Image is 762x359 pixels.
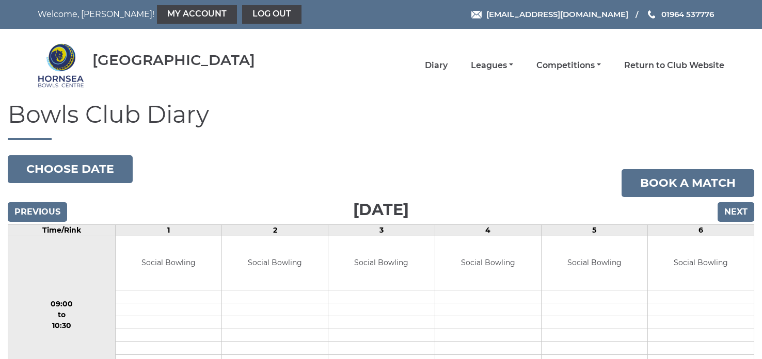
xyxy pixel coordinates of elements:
[536,60,601,71] a: Competitions
[542,236,647,290] td: Social Bowling
[38,5,315,24] nav: Welcome, [PERSON_NAME]!
[8,155,133,183] button: Choose date
[116,224,222,236] td: 1
[471,11,482,19] img: Email
[222,224,328,236] td: 2
[328,236,434,290] td: Social Bowling
[435,236,541,290] td: Social Bowling
[622,169,754,197] a: Book a match
[661,9,714,19] span: 01964 537776
[435,224,541,236] td: 4
[486,9,628,19] span: [EMAIL_ADDRESS][DOMAIN_NAME]
[648,236,754,290] td: Social Bowling
[8,102,754,140] h1: Bowls Club Diary
[222,236,328,290] td: Social Bowling
[646,8,714,20] a: Phone us 01964 537776
[8,202,67,222] input: Previous
[471,8,628,20] a: Email [EMAIL_ADDRESS][DOMAIN_NAME]
[242,5,301,24] a: Log out
[648,10,655,19] img: Phone us
[541,224,647,236] td: 5
[624,60,724,71] a: Return to Club Website
[92,52,255,68] div: [GEOGRAPHIC_DATA]
[8,224,116,236] td: Time/Rink
[647,224,754,236] td: 6
[718,202,754,222] input: Next
[425,60,448,71] a: Diary
[471,60,513,71] a: Leagues
[116,236,221,290] td: Social Bowling
[157,5,237,24] a: My Account
[38,42,84,89] img: Hornsea Bowls Centre
[328,224,435,236] td: 3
